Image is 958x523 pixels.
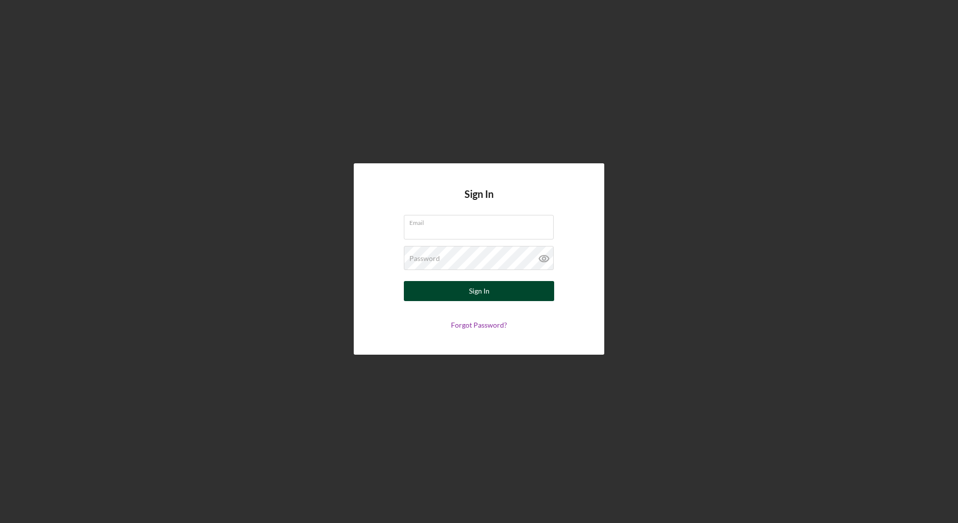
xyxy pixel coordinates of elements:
a: Forgot Password? [451,321,507,329]
div: Sign In [469,281,490,301]
h4: Sign In [464,188,494,215]
label: Email [409,215,554,226]
label: Password [409,254,440,263]
button: Sign In [404,281,554,301]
